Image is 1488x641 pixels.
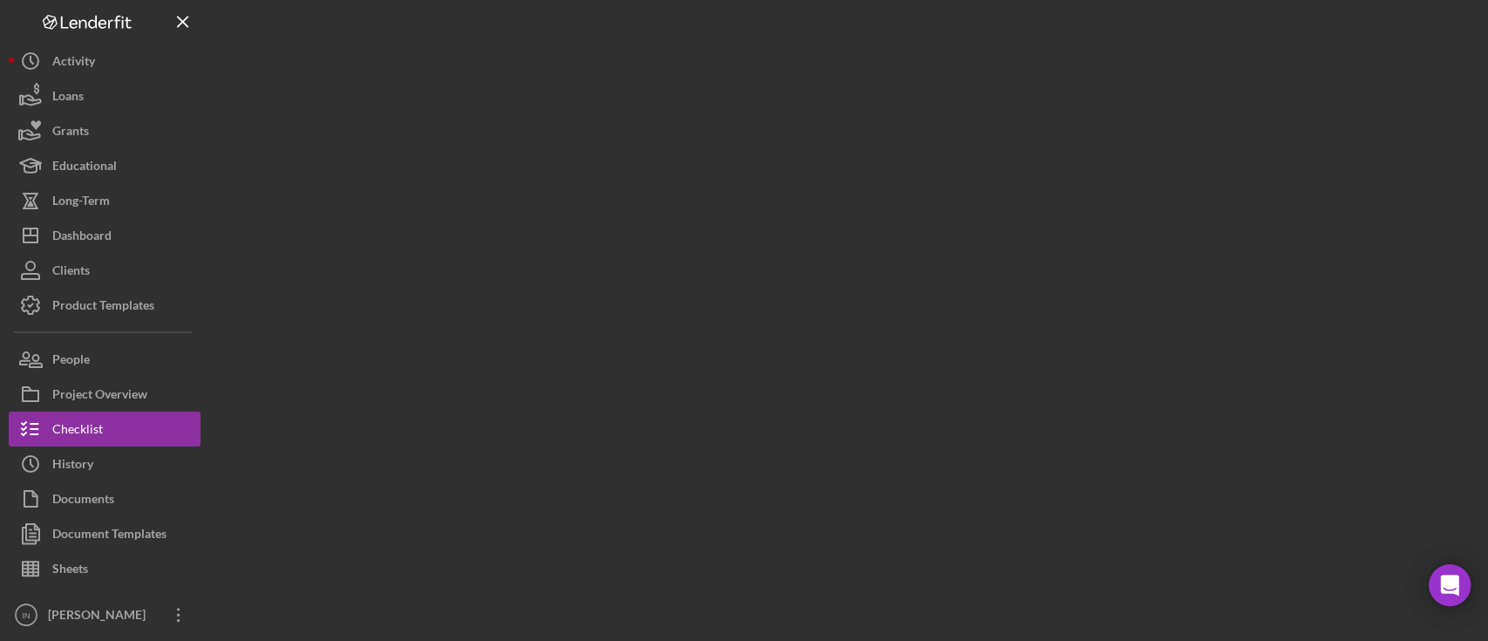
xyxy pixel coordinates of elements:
[52,44,95,83] div: Activity
[9,44,200,78] button: Activity
[52,412,103,451] div: Checklist
[52,551,88,590] div: Sheets
[22,610,31,620] text: IN
[52,342,90,381] div: People
[9,342,200,377] button: People
[52,113,89,153] div: Grants
[9,148,200,183] button: Educational
[52,516,166,556] div: Document Templates
[9,412,200,447] button: Checklist
[52,288,154,327] div: Product Templates
[9,516,200,551] button: Document Templates
[9,113,200,148] button: Grants
[52,78,84,118] div: Loans
[52,148,117,188] div: Educational
[9,183,200,218] button: Long-Term
[9,253,200,288] button: Clients
[9,551,200,586] button: Sheets
[52,218,112,257] div: Dashboard
[9,481,200,516] button: Documents
[9,288,200,323] button: Product Templates
[52,481,114,521] div: Documents
[9,78,200,113] button: Loans
[9,377,200,412] button: Project Overview
[52,447,93,486] div: History
[9,447,200,481] button: History
[52,183,110,222] div: Long-Term
[52,377,147,416] div: Project Overview
[44,597,157,637] div: [PERSON_NAME]
[9,218,200,253] button: Dashboard
[9,597,200,632] button: IN[PERSON_NAME]
[52,253,90,292] div: Clients
[1429,564,1471,606] div: Open Intercom Messenger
